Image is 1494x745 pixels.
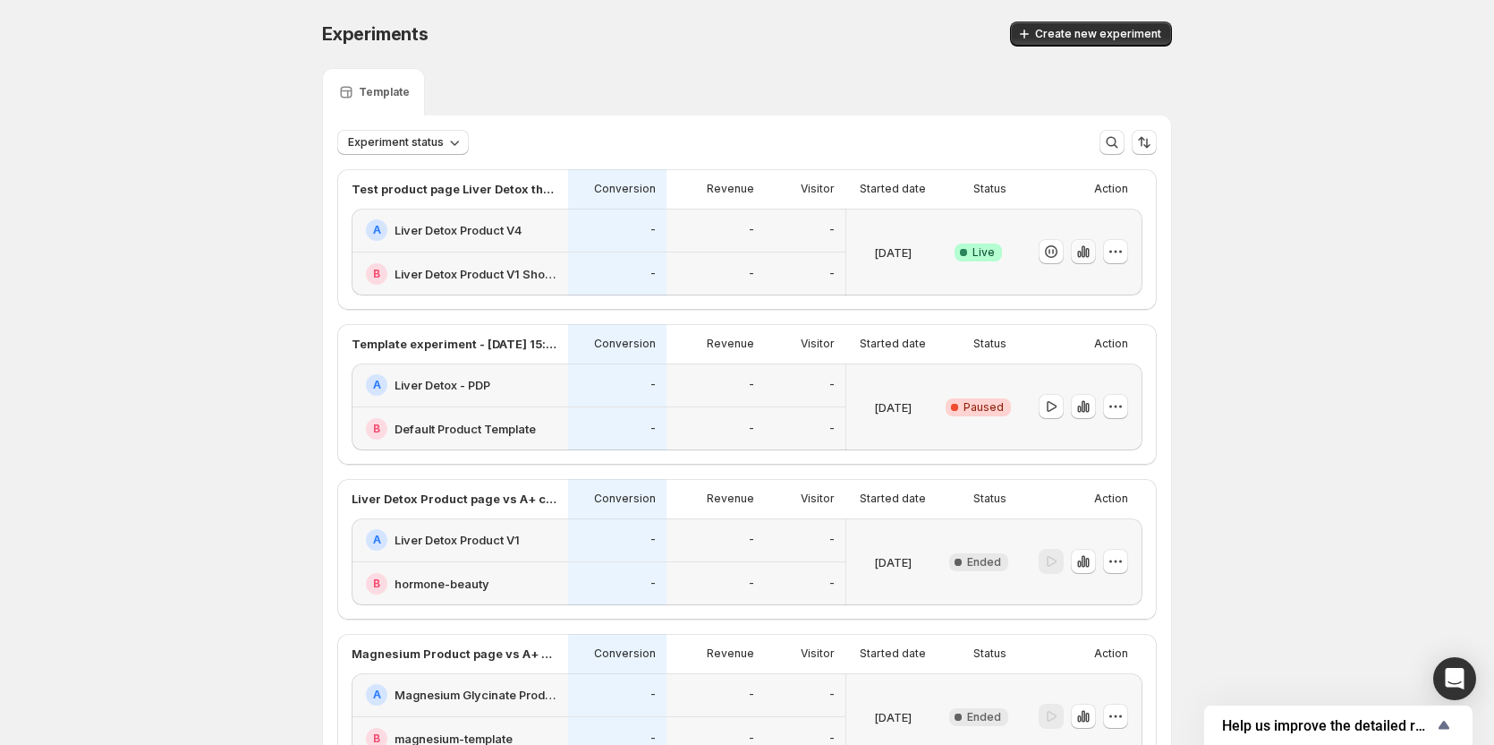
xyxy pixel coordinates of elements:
[650,223,656,237] p: -
[650,533,656,547] p: -
[749,422,754,436] p: -
[874,244,912,261] p: [DATE]
[1094,492,1128,506] p: Action
[963,400,1004,415] span: Paused
[749,688,754,702] p: -
[395,686,557,704] h2: Magnesium Glycinate Product V1
[650,267,656,281] p: -
[707,182,754,196] p: Revenue
[352,180,557,198] p: Test product page Liver Detox tháng 9
[874,553,912,571] p: [DATE]
[322,23,429,45] span: Experiments
[373,422,380,436] h2: B
[707,647,754,661] p: Revenue
[973,337,1006,351] p: Status
[860,647,926,661] p: Started date
[829,577,835,591] p: -
[749,577,754,591] p: -
[359,85,410,99] p: Template
[829,533,835,547] p: -
[1222,715,1455,736] button: Show survey - Help us improve the detailed report for A/B campaigns
[650,378,656,392] p: -
[1010,21,1172,47] button: Create new experiment
[967,555,1001,569] span: Ended
[373,223,381,237] h2: A
[972,245,995,260] span: Live
[395,531,520,549] h2: Liver Detox Product V1
[373,533,381,547] h2: A
[829,267,835,281] p: -
[594,492,656,506] p: Conversion
[801,492,835,506] p: Visitor
[967,710,1001,724] span: Ended
[801,182,835,196] p: Visitor
[352,335,557,353] p: Template experiment - [DATE] 15:36:04
[1433,657,1476,700] div: Open Intercom Messenger
[749,533,754,547] p: -
[373,577,380,591] h2: B
[395,265,557,283] h2: Liver Detox Product V1 Shorten
[829,223,835,237] p: -
[749,267,754,281] p: -
[973,647,1006,661] p: Status
[395,376,490,394] h2: Liver Detox - PDP
[373,267,380,281] h2: B
[594,182,656,196] p: Conversion
[373,378,381,392] h2: A
[749,378,754,392] p: -
[860,492,926,506] p: Started date
[829,422,835,436] p: -
[650,688,656,702] p: -
[874,398,912,416] p: [DATE]
[337,130,469,155] button: Experiment status
[973,182,1006,196] p: Status
[973,492,1006,506] p: Status
[707,337,754,351] p: Revenue
[348,135,444,150] span: Experiment status
[801,337,835,351] p: Visitor
[395,221,522,239] h2: Liver Detox Product V4
[1035,27,1161,41] span: Create new experiment
[1094,337,1128,351] p: Action
[1094,182,1128,196] p: Action
[860,182,926,196] p: Started date
[373,688,381,702] h2: A
[829,378,835,392] p: -
[874,708,912,726] p: [DATE]
[352,645,557,663] p: Magnesium Product page vs A+ content
[395,420,536,438] h2: Default Product Template
[1132,130,1157,155] button: Sort the results
[395,575,489,593] h2: hormone-beauty
[650,422,656,436] p: -
[707,492,754,506] p: Revenue
[749,223,754,237] p: -
[1094,647,1128,661] p: Action
[594,647,656,661] p: Conversion
[801,647,835,661] p: Visitor
[829,688,835,702] p: -
[1222,717,1433,734] span: Help us improve the detailed report for A/B campaigns
[594,337,656,351] p: Conversion
[860,337,926,351] p: Started date
[650,577,656,591] p: -
[352,490,557,508] p: Liver Detox Product page vs A+ content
